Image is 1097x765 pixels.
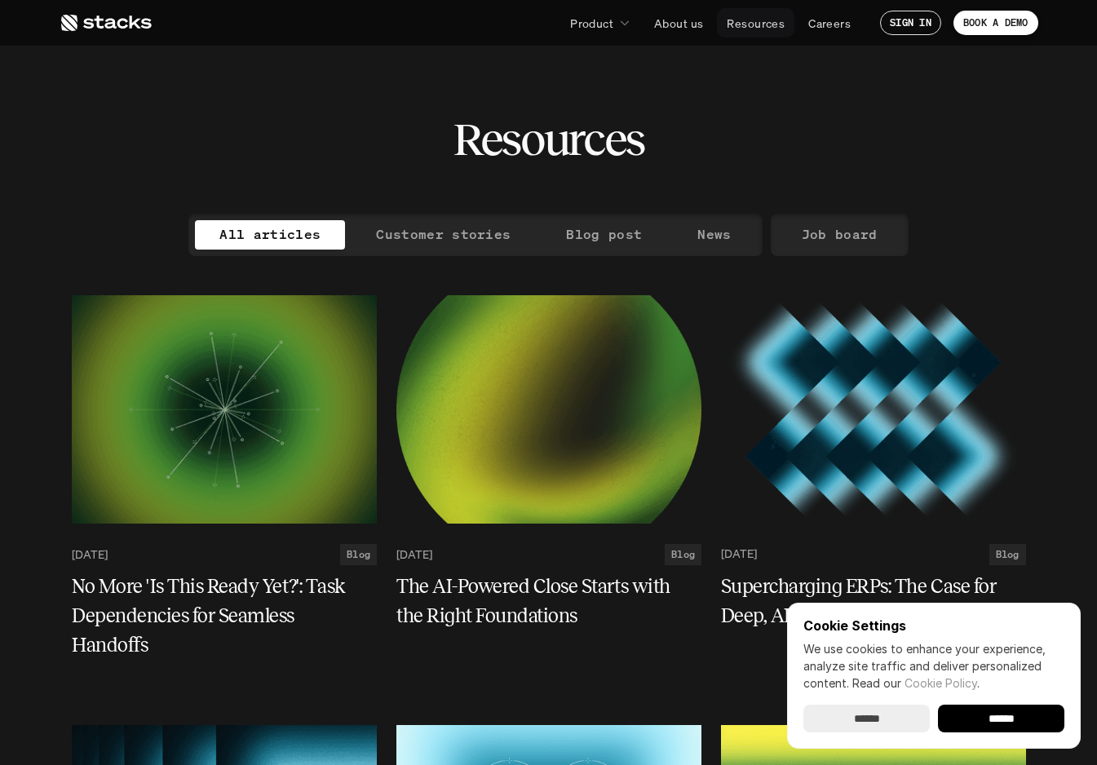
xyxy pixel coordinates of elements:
p: News [697,223,731,246]
a: Customer stories [352,220,535,250]
a: [DATE]Blog [72,544,377,565]
p: Customer stories [376,223,511,246]
h2: Blog [347,549,370,560]
p: [DATE] [396,547,432,561]
p: Blog post [566,223,642,246]
h5: Supercharging ERPs: The Case for Deep, AI-Ready Integrations [721,572,1006,630]
a: About us [644,8,713,38]
h2: Blog [996,549,1020,560]
p: Job board [802,223,878,246]
a: All articles [195,220,345,250]
h2: Resources [453,114,644,165]
span: Read our . [852,676,980,690]
p: Careers [808,15,851,32]
a: Blog post [542,220,666,250]
h5: The AI-Powered Close Starts with the Right Foundations [396,572,682,630]
a: Careers [798,8,860,38]
p: SIGN IN [890,17,931,29]
p: About us [654,15,703,32]
a: The AI-Powered Close Starts with the Right Foundations [396,572,701,630]
a: [DATE]Blog [396,544,701,565]
a: [DATE]Blog [721,544,1026,565]
a: Job board [777,220,902,250]
p: Product [570,15,613,32]
a: No More 'Is This Ready Yet?': Task Dependencies for Seamless Handoffs [72,572,377,660]
h5: No More 'Is This Ready Yet?': Task Dependencies for Seamless Handoffs [72,572,357,660]
a: Resources [717,8,794,38]
p: We use cookies to enhance your experience, analyze site traffic and deliver personalized content. [803,640,1064,692]
a: SIGN IN [880,11,941,35]
a: Cookie Policy [905,676,977,690]
p: BOOK A DEMO [963,17,1028,29]
a: Privacy Policy [245,73,315,86]
a: Supercharging ERPs: The Case for Deep, AI-Ready Integrations [721,572,1026,630]
p: Resources [727,15,785,32]
a: BOOK A DEMO [953,11,1038,35]
p: All articles [219,223,321,246]
h2: Blog [671,549,695,560]
a: News [673,220,755,250]
p: [DATE] [721,547,757,561]
p: [DATE] [72,547,108,561]
p: Cookie Settings [803,619,1064,632]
